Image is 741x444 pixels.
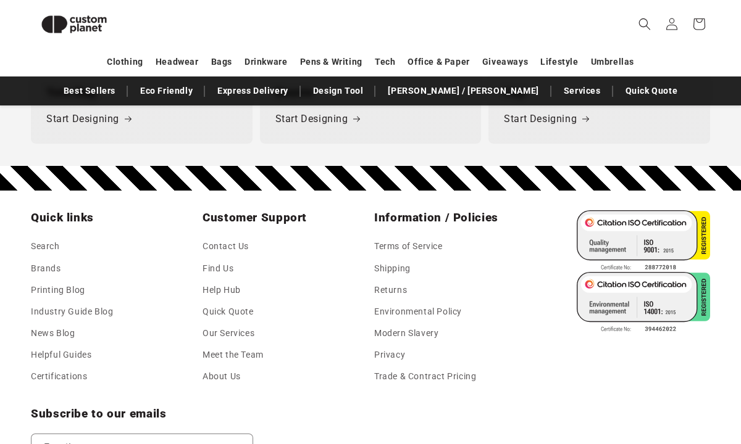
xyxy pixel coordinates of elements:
[408,51,469,73] a: Office & Paper
[203,258,233,279] a: Find Us
[245,51,287,73] a: Drinkware
[46,110,132,128] a: Start Designing
[31,323,75,344] a: News Blog
[203,323,254,344] a: Our Services
[203,239,249,257] a: Contact Us
[374,279,407,301] a: Returns
[107,51,143,73] a: Clothing
[31,279,85,301] a: Printing Blog
[211,80,295,102] a: Express Delivery
[529,311,741,444] iframe: Chat Widget
[156,51,199,73] a: Headwear
[31,5,117,44] img: Custom Planet
[577,272,710,334] img: ISO 14001 Certified
[203,301,254,323] a: Quick Quote
[31,301,113,323] a: Industry Guide Blog
[374,301,462,323] a: Environmental Policy
[577,210,710,272] img: ISO 9001 Certified
[31,239,60,257] a: Search
[540,51,578,73] a: Lifestyle
[631,10,658,38] summary: Search
[203,344,264,366] a: Meet the Team
[558,80,607,102] a: Services
[31,258,61,279] a: Brands
[482,51,528,73] a: Giveaways
[134,80,199,102] a: Eco Friendly
[374,344,405,366] a: Privacy
[203,210,367,225] h2: Customer Support
[307,80,370,102] a: Design Tool
[31,210,195,225] h2: Quick links
[57,80,122,102] a: Best Sellers
[31,366,87,387] a: Certifications
[31,406,548,421] h2: Subscribe to our emails
[374,366,476,387] a: Trade & Contract Pricing
[300,51,362,73] a: Pens & Writing
[374,323,438,344] a: Modern Slavery
[591,51,634,73] a: Umbrellas
[374,210,538,225] h2: Information / Policies
[504,110,589,128] a: Start Designing
[203,366,241,387] a: About Us
[374,239,443,257] a: Terms of Service
[211,51,232,73] a: Bags
[375,51,395,73] a: Tech
[31,344,91,366] a: Helpful Guides
[275,110,361,128] a: Start Designing
[203,279,241,301] a: Help Hub
[619,80,684,102] a: Quick Quote
[374,258,411,279] a: Shipping
[382,80,545,102] a: [PERSON_NAME] / [PERSON_NAME]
